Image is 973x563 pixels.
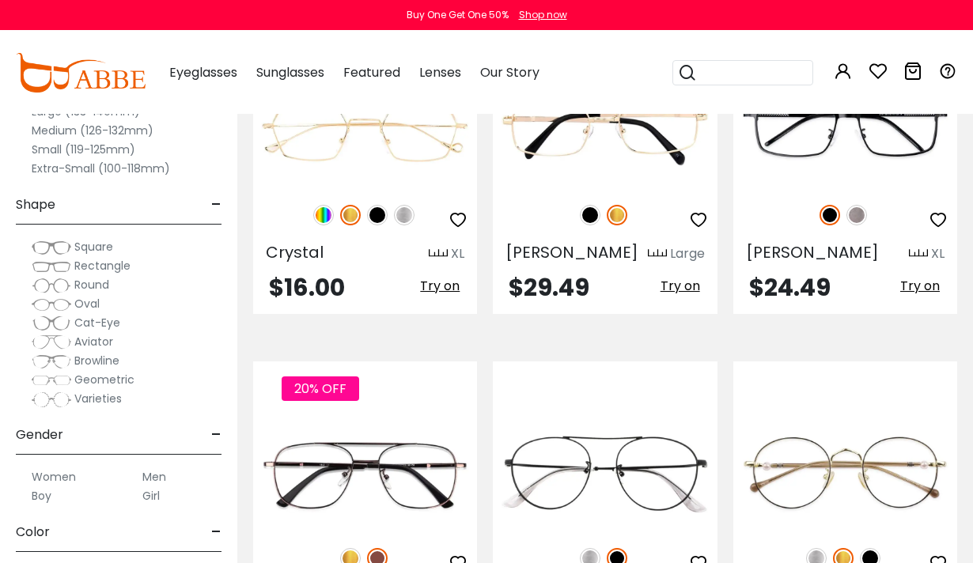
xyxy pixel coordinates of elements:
[211,513,221,551] span: -
[511,8,567,21] a: Shop now
[648,248,667,260] img: size ruler
[415,276,464,297] button: Try on
[269,270,345,304] span: $16.00
[16,416,63,454] span: Gender
[32,297,71,312] img: Oval.png
[32,467,76,486] label: Women
[142,486,160,505] label: Girl
[74,277,109,293] span: Round
[32,121,153,140] label: Medium (126-132mm)
[282,376,359,401] span: 20% OFF
[16,513,50,551] span: Color
[419,63,461,81] span: Lenses
[670,244,705,263] div: Large
[909,248,928,260] img: size ruler
[32,316,71,331] img: Cat-Eye.png
[451,244,464,263] div: XL
[420,277,460,295] span: Try on
[16,186,55,224] span: Shape
[580,205,600,225] img: Black
[367,205,388,225] img: Black
[931,244,945,263] div: XL
[394,205,415,225] img: Silver
[846,205,867,225] img: Gun
[74,296,100,312] span: Oval
[895,276,945,297] button: Try on
[746,241,879,263] span: [PERSON_NAME]
[169,63,237,81] span: Eyeglasses
[211,416,221,454] span: -
[607,205,627,225] img: Gold
[733,75,957,187] img: Black Daniel - Metal ,Adjust Nose Pads
[256,63,324,81] span: Sunglasses
[74,334,113,350] span: Aviator
[16,53,146,93] img: abbeglasses.com
[211,186,221,224] span: -
[509,270,589,304] span: $29.49
[749,270,831,304] span: $24.49
[480,63,540,81] span: Our Story
[74,391,122,406] span: Varieties
[253,418,477,531] img: Gold Gatewood - Metal ,Adjust Nose Pads
[32,486,51,505] label: Boy
[32,159,170,178] label: Extra-Small (100-118mm)
[253,75,477,187] img: Gold Crystal - Metal ,Adjust Nose Pads
[493,418,717,531] img: Black Ellie - Metal ,Adjust Nose Pads
[266,241,324,263] span: Crystal
[505,241,638,263] span: [PERSON_NAME]
[74,239,113,255] span: Square
[32,334,71,350] img: Aviator.png
[429,248,448,260] img: size ruler
[32,372,71,388] img: Geometric.png
[313,205,334,225] img: Multicolor
[493,75,717,187] img: Gold Sebastian - Metal ,Adjust Nose Pads
[407,8,509,22] div: Buy One Get One 50%
[74,315,120,331] span: Cat-Eye
[32,278,71,293] img: Round.png
[343,63,400,81] span: Featured
[32,240,71,255] img: Square.png
[32,391,71,408] img: Varieties.png
[32,353,71,369] img: Browline.png
[656,276,705,297] button: Try on
[74,353,119,368] span: Browline
[733,418,957,531] img: Gold Durns - Metal ,Adjust Nose Pads
[32,259,71,274] img: Rectangle.png
[340,205,361,225] img: Gold
[519,8,567,22] div: Shop now
[74,258,131,274] span: Rectangle
[900,277,940,295] span: Try on
[661,277,700,295] span: Try on
[142,467,166,486] label: Men
[74,372,134,387] span: Geometric
[820,205,840,225] img: Black
[32,140,135,159] label: Small (119-125mm)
